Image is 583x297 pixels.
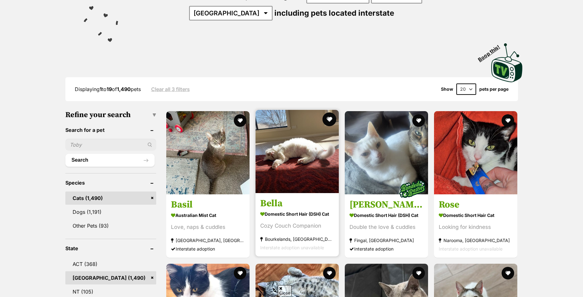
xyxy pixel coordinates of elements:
[65,246,156,251] header: State
[260,245,324,250] span: Interstate adoption unavailable
[322,112,336,126] button: favourite
[75,86,141,92] span: Displaying to of pets
[65,205,156,219] a: Dogs (1,191)
[274,8,394,18] span: including pets located interstate
[65,271,156,284] a: [GEOGRAPHIC_DATA] (1,490)
[256,193,339,256] a: Bella Domestic Short Hair (DSH) Cat Cozy Couch Companion Bourkelands, [GEOGRAPHIC_DATA] Interstat...
[502,267,514,279] button: favourite
[256,110,339,193] img: Bella - Domestic Short Hair (DSH) Cat
[397,173,428,205] img: bonded besties
[171,236,245,245] strong: [GEOGRAPHIC_DATA], [GEOGRAPHIC_DATA]
[491,43,523,82] img: PetRescue TV logo
[349,223,423,231] div: Double the love & cuddles
[479,87,509,92] label: pets per page
[65,192,156,205] a: Cats (1,490)
[345,111,428,194] img: Finn & Rudy - Domestic Short Hair (DSH) Cat
[171,245,245,253] div: Interstate adoption
[278,285,292,296] span: Close
[439,199,513,211] h3: Rose
[439,246,503,251] span: Interstate adoption unavailable
[434,194,517,258] a: Rose Domestic Short Hair Cat Looking for kindness Narooma, [GEOGRAPHIC_DATA] Interstate adoption ...
[349,245,423,253] div: Interstate adoption
[117,86,131,92] strong: 1,490
[349,199,423,211] h3: [PERSON_NAME] & [PERSON_NAME]
[349,236,423,245] strong: Fingal, [GEOGRAPHIC_DATA]
[439,211,513,220] strong: Domestic Short Hair Cat
[412,267,425,279] button: favourite
[260,197,334,209] h3: Bella
[412,114,425,127] button: favourite
[260,235,334,243] strong: Bourkelands, [GEOGRAPHIC_DATA]
[65,180,156,186] header: Species
[439,223,513,231] div: Looking for kindness
[491,38,523,84] a: Boop this!
[345,194,428,258] a: [PERSON_NAME] & [PERSON_NAME] Domestic Short Hair (DSH) Cat Double the love & cuddles Fingal, [GE...
[171,223,245,231] div: Love, naps & cuddles
[100,86,102,92] strong: 1
[234,267,246,279] button: favourite
[349,211,423,220] strong: Domestic Short Hair (DSH) Cat
[260,222,334,230] div: Cozy Couch Companion
[323,267,336,279] button: favourite
[477,40,506,62] span: Boop this!
[65,111,156,119] h3: Refine your search
[151,86,190,92] a: Clear all 3 filters
[166,111,250,194] img: Basil - Australian Mist Cat
[434,111,517,194] img: Rose - Domestic Short Hair Cat
[171,211,245,220] strong: Australian Mist Cat
[65,127,156,133] header: Search for a pet
[65,154,155,166] button: Search
[65,219,156,232] a: Other Pets (93)
[260,209,334,219] strong: Domestic Short Hair (DSH) Cat
[65,257,156,271] a: ACT (368)
[65,139,156,151] input: Toby
[166,194,250,258] a: Basil Australian Mist Cat Love, naps & cuddles [GEOGRAPHIC_DATA], [GEOGRAPHIC_DATA] Interstate ad...
[171,199,245,211] h3: Basil
[234,114,246,127] button: favourite
[439,236,513,245] strong: Narooma, [GEOGRAPHIC_DATA]
[441,87,453,92] span: Show
[107,86,112,92] strong: 19
[502,114,514,127] button: favourite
